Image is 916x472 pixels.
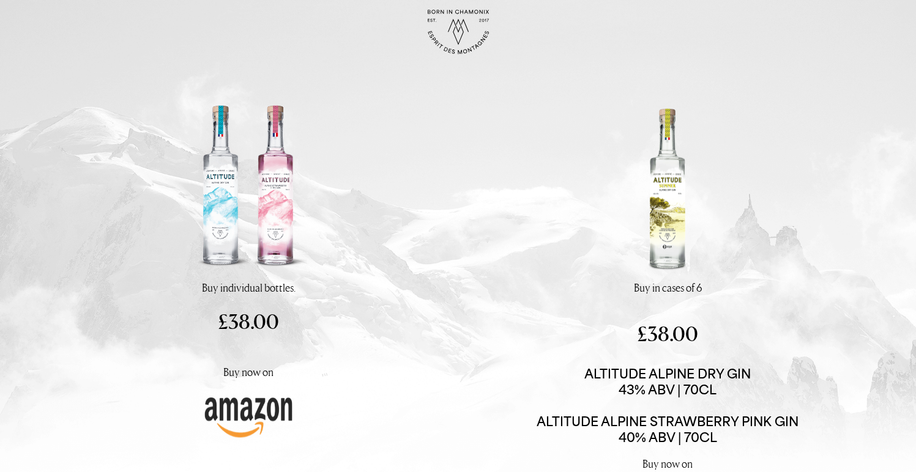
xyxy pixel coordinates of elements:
[637,320,698,348] span: £38.00
[634,280,702,295] p: Buy in cases of 6
[537,366,799,445] a: Altitude Alpine Dry Gin43% ABV | 70CLAltitude Alpine Strawberry Pink Gin40% ABV | 70cl
[203,391,294,440] img: amazon_defalut.png
[537,366,799,444] span: Altitude Alpine Dry Gin 43% ABV | 70CL Altitude Alpine Strawberry Pink Gin 40% ABV | 70cl
[95,364,401,380] p: Buy now on
[218,308,279,336] span: £38.00
[428,10,489,54] img: Born in Chamonix - Est. 2017 - Espirit des Montagnes
[202,280,296,295] p: Buy individual bottles.
[515,456,821,471] p: Buy now on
